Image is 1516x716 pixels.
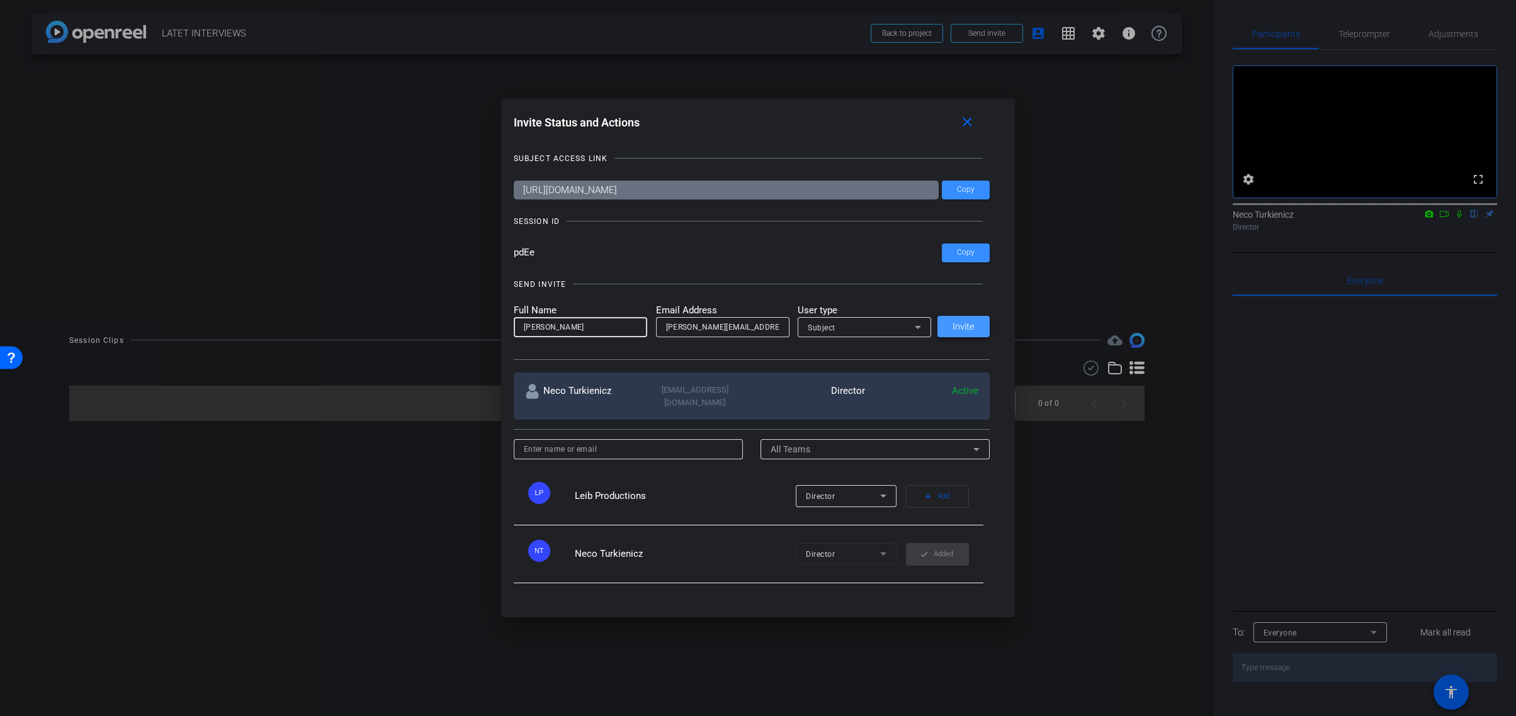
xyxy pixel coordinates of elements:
span: Neco Turkienicz [575,548,643,559]
button: Invite [937,316,990,337]
div: Invite Status and Actions [514,111,990,134]
button: Copy [942,243,990,262]
div: NT [528,540,550,562]
openreel-title-line: SESSION ID [514,215,990,228]
ngx-avatar: Neco Turkienicz [528,540,572,562]
div: Director [752,384,865,408]
span: All Teams [771,444,811,454]
span: Subject [808,323,835,332]
mat-icon: close [959,115,975,130]
span: Copy [957,185,975,194]
button: Add [906,485,969,508]
div: SESSION ID [514,215,560,228]
span: Leib Productions [575,490,646,501]
div: SUBJECT ACCESS LINK [514,152,608,165]
div: SEND INVITE [514,278,566,291]
mat-label: User type [798,303,931,318]
span: Invite [953,322,975,332]
mat-label: Email Address [656,303,789,318]
div: LP [528,482,550,504]
span: Active [952,385,978,396]
span: Add [937,488,949,505]
mat-icon: add [924,492,932,501]
input: Enter name or email [524,442,733,457]
div: [EMAIL_ADDRESS][DOMAIN_NAME] [638,384,752,408]
openreel-title-line: SEND INVITE [514,278,990,291]
mat-label: Full Name [514,303,647,318]
openreel-title-line: SUBJECT ACCESS LINK [514,152,990,165]
button: Copy [942,181,990,199]
input: Enter Name [524,320,637,335]
ngx-avatar: Leib Productions [528,482,572,504]
span: Director [806,492,835,501]
input: Enter Email [666,320,779,335]
span: Copy [957,248,975,257]
div: Neco Turkienicz [525,384,638,408]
